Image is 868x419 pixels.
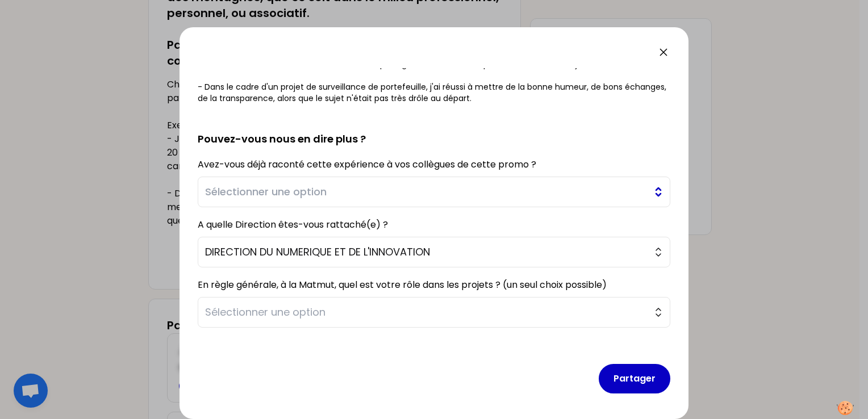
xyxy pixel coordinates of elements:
span: DIRECTION DU NUMERIQUE ET DE L'INNOVATION [205,244,647,260]
button: Sélectionner une option [198,297,670,328]
button: Partager [599,364,670,393]
button: DIRECTION DU NUMERIQUE ET DE L'INNOVATION [198,237,670,267]
label: En règle générale, à la Matmut, quel est votre rôle dans les projets ? (un seul choix possible) [198,278,607,291]
h2: Pouvez-vous nous en dire plus ? [198,113,670,147]
button: Sélectionner une option [198,177,670,207]
label: Avez-vous déjà raconté cette expérience à vos collègues de cette promo ? [198,158,536,171]
label: A quelle Direction êtes-vous rattaché(e) ? [198,218,388,231]
span: Sélectionner une option [205,304,647,320]
span: Sélectionner une option [205,184,647,200]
